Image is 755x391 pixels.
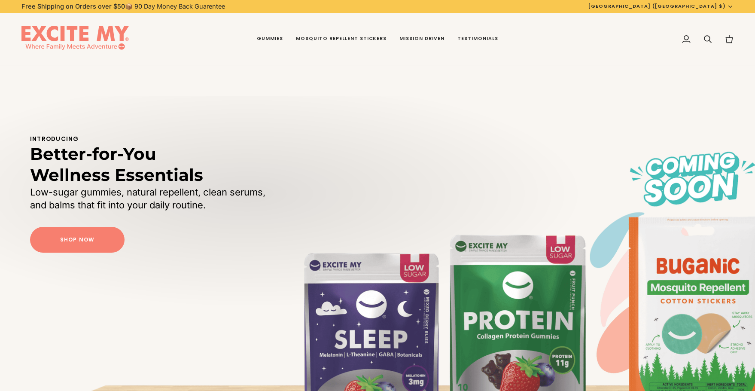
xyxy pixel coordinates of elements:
[393,13,451,65] a: Mission Driven
[399,35,444,42] span: Mission Driven
[21,2,225,11] p: 📦 90 Day Money Back Guarentee
[457,35,498,42] span: Testimonials
[296,35,387,42] span: Mosquito Repellent Stickers
[257,35,283,42] span: Gummies
[582,3,740,10] button: [GEOGRAPHIC_DATA] ([GEOGRAPHIC_DATA] $)
[289,13,393,65] a: Mosquito Repellent Stickers
[451,13,505,65] a: Testimonials
[21,26,129,52] img: EXCITE MY®
[21,3,125,10] strong: Free Shipping on Orders over $50
[250,13,289,65] a: Gummies
[30,227,125,253] a: Shop Now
